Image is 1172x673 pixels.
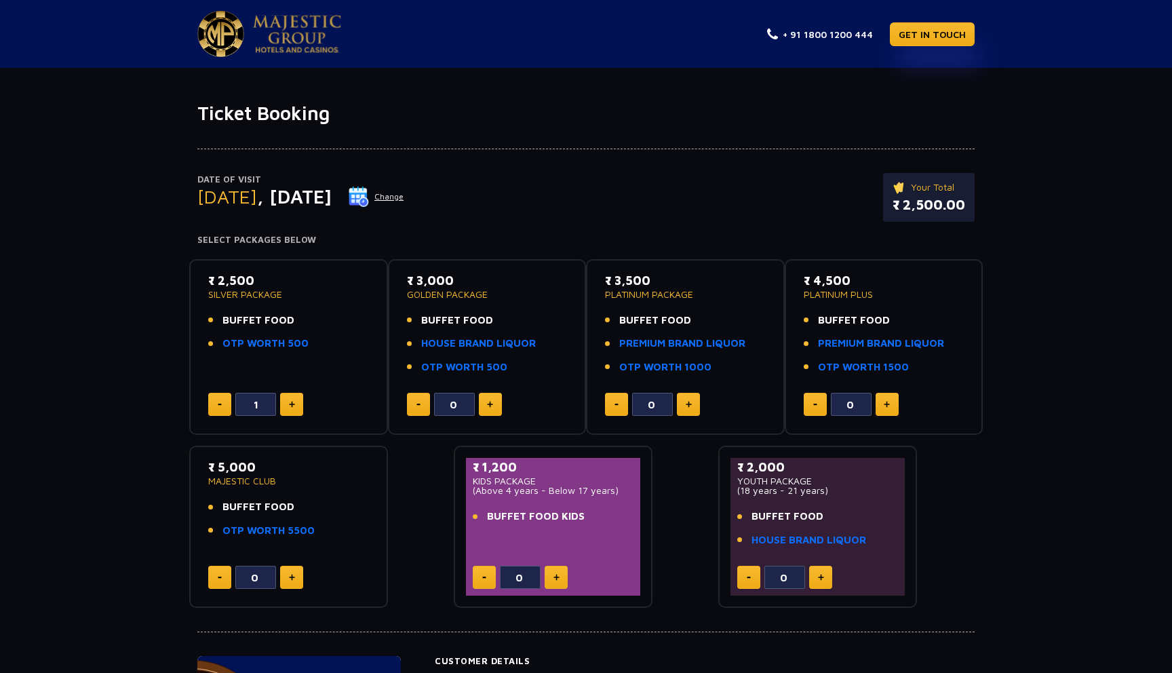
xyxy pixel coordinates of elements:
span: BUFFET FOOD [421,313,493,328]
a: PREMIUM BRAND LIQUOR [818,336,944,351]
a: HOUSE BRAND LIQUOR [421,336,536,351]
p: ₹ 3,000 [407,271,568,290]
a: OTP WORTH 1000 [619,360,711,375]
p: SILVER PACKAGE [208,290,369,299]
p: KIDS PACKAGE [473,476,633,486]
img: minus [482,577,486,579]
img: minus [813,404,817,406]
p: PLATINUM PLUS [804,290,964,299]
a: OTP WORTH 500 [222,336,309,351]
h4: Select Packages Below [197,235,975,246]
p: (18 years - 21 years) [737,486,898,495]
img: plus [487,401,493,408]
span: BUFFET FOOD [222,499,294,515]
span: BUFFET FOOD [818,313,890,328]
img: plus [553,574,560,581]
img: plus [289,401,295,408]
p: MAJESTIC CLUB [208,476,369,486]
span: , [DATE] [257,185,332,208]
a: OTP WORTH 1500 [818,360,909,375]
p: Your Total [893,180,965,195]
a: OTP WORTH 5500 [222,523,315,539]
span: [DATE] [197,185,257,208]
img: minus [218,577,222,579]
p: ₹ 4,500 [804,271,964,290]
img: minus [416,404,421,406]
img: plus [686,401,692,408]
img: minus [218,404,222,406]
a: + 91 1800 1200 444 [767,27,873,41]
p: ₹ 2,500.00 [893,195,965,215]
img: minus [747,577,751,579]
p: ₹ 3,500 [605,271,766,290]
p: ₹ 2,000 [737,458,898,476]
img: plus [884,401,890,408]
a: GET IN TOUCH [890,22,975,46]
img: minus [614,404,619,406]
img: Majestic Pride [253,15,341,53]
a: HOUSE BRAND LIQUOR [751,533,866,548]
p: ₹ 2,500 [208,271,369,290]
h1: Ticket Booking [197,102,975,125]
img: ticket [893,180,907,195]
a: PREMIUM BRAND LIQUOR [619,336,745,351]
button: Change [348,186,404,208]
p: ₹ 5,000 [208,458,369,476]
img: plus [818,574,824,581]
p: YOUTH PACKAGE [737,476,898,486]
p: PLATINUM PACKAGE [605,290,766,299]
span: BUFFET FOOD [222,313,294,328]
a: OTP WORTH 500 [421,360,507,375]
img: plus [289,574,295,581]
span: BUFFET FOOD KIDS [487,509,585,524]
p: ₹ 1,200 [473,458,633,476]
span: BUFFET FOOD [751,509,823,524]
p: Date of Visit [197,173,404,187]
p: (Above 4 years - Below 17 years) [473,486,633,495]
p: GOLDEN PACKAGE [407,290,568,299]
span: BUFFET FOOD [619,313,691,328]
h4: Customer Details [435,656,975,667]
img: Majestic Pride [197,11,244,57]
